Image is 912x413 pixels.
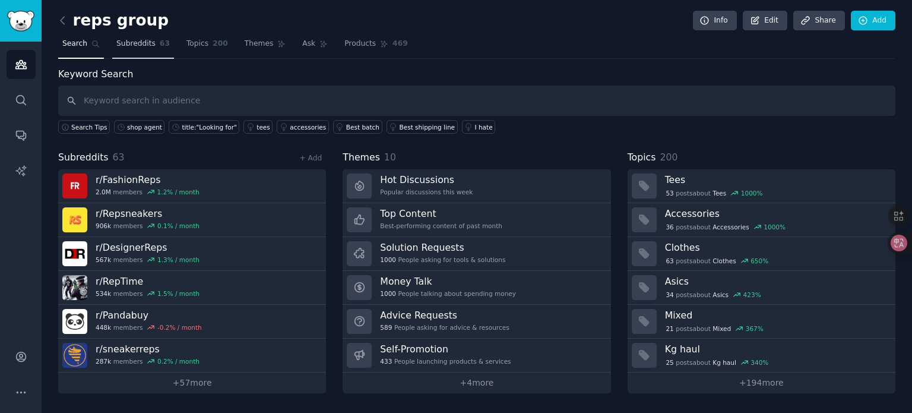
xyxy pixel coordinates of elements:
[712,257,736,265] span: Clothes
[160,39,170,49] span: 63
[793,11,844,31] a: Share
[665,256,769,266] div: post s about
[665,174,887,186] h3: Tees
[62,207,87,232] img: Repsneakers
[741,189,763,197] div: 1000 %
[58,68,133,80] label: Keyword Search
[665,357,769,368] div: post s about
[62,275,87,300] img: RepTime
[302,39,315,49] span: Ask
[712,291,729,299] span: Asics
[96,357,111,365] span: 287k
[380,343,511,355] h3: Self-Promotion
[298,34,332,59] a: Ask
[693,11,737,31] a: Info
[186,39,208,49] span: Topics
[380,188,473,196] div: Popular discussions this week
[58,150,109,165] span: Subreddits
[665,188,764,198] div: post s about
[245,39,274,49] span: Themes
[380,222,502,230] div: Best-performing content of past month
[113,152,125,163] span: 63
[712,358,736,367] span: Kg haul
[380,309,509,321] h3: Advice Requests
[392,39,408,49] span: 469
[243,120,273,134] a: tees
[96,289,199,298] div: members
[157,256,199,264] div: 1.3 % / month
[712,223,749,231] span: Accessories
[628,271,895,305] a: Asics34postsaboutAsics423%
[58,11,169,30] h2: reps group
[380,357,392,365] span: 433
[62,343,87,368] img: sneakerreps
[380,241,505,254] h3: Solution Requests
[666,189,673,197] span: 53
[475,123,493,131] div: I hate
[380,289,516,298] div: People talking about spending money
[380,357,511,365] div: People launching products & services
[96,343,199,355] h3: r/ sneakerreps
[333,120,382,134] a: Best batch
[750,358,768,367] div: 340 %
[58,86,895,116] input: Keyword search in audience
[380,323,392,332] span: 589
[157,323,202,332] div: -0.2 % / month
[666,358,673,367] span: 25
[157,222,199,230] div: 0.1 % / month
[743,11,787,31] a: Edit
[665,323,765,334] div: post s about
[62,174,87,198] img: FashionReps
[58,120,110,134] button: Search Tips
[750,257,768,265] div: 650 %
[344,39,376,49] span: Products
[340,34,411,59] a: Products469
[277,120,328,134] a: accessories
[346,123,379,131] div: Best batch
[343,237,610,271] a: Solution Requests1000People asking for tools & solutions
[764,223,786,231] div: 1000 %
[58,271,326,305] a: r/RepTime534kmembers1.5% / month
[712,189,726,197] span: Tees
[96,222,199,230] div: members
[169,120,239,134] a: title:"Looking for"
[96,256,199,264] div: members
[343,339,610,373] a: Self-Promotion433People launching products & services
[628,237,895,271] a: Clothes63postsaboutClothes650%
[380,256,505,264] div: People asking for tools & solutions
[380,256,396,264] span: 1000
[343,271,610,305] a: Money Talk1000People talking about spending money
[665,241,887,254] h3: Clothes
[256,123,270,131] div: tees
[96,275,199,288] h3: r/ RepTime
[628,169,895,203] a: Tees53postsaboutTees1000%
[240,34,290,59] a: Themes
[665,309,887,321] h3: Mixed
[96,357,199,365] div: members
[380,207,502,220] h3: Top Content
[628,305,895,339] a: Mixed21postsaboutMixed367%
[127,123,162,131] div: shop agent
[58,237,326,271] a: r/DesignerReps567kmembers1.3% / month
[116,39,156,49] span: Subreddits
[628,373,895,393] a: +194more
[96,256,111,264] span: 567k
[58,305,326,339] a: r/Pandabuy448kmembers-0.2% / month
[343,305,610,339] a: Advice Requests589People asking for advice & resources
[157,289,199,298] div: 1.5 % / month
[157,357,199,365] div: 0.2 % / month
[343,150,380,165] span: Themes
[628,203,895,237] a: Accessories36postsaboutAccessories1000%
[299,154,322,162] a: + Add
[380,174,473,186] h3: Hot Discussions
[96,188,199,196] div: members
[62,241,87,266] img: DesignerReps
[628,150,656,165] span: Topics
[387,120,458,134] a: Best shipping line
[290,123,326,131] div: accessories
[96,309,202,321] h3: r/ Pandabuy
[71,123,107,131] span: Search Tips
[462,120,496,134] a: I hate
[62,309,87,334] img: Pandabuy
[96,323,202,332] div: members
